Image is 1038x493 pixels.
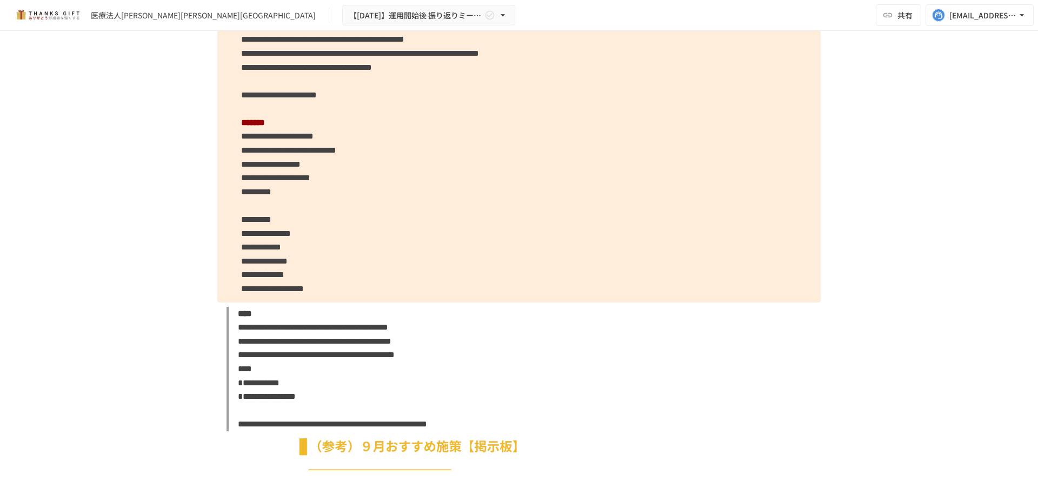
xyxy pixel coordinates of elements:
span: 【[DATE]】運用開始後 振り返りミーティング [349,9,482,22]
button: [EMAIL_ADDRESS][DOMAIN_NAME] [926,4,1034,26]
img: mMP1OxWUAhQbsRWCurg7vIHe5HqDpP7qZo7fRoNLXQh [13,6,82,24]
button: 共有 [876,4,921,26]
span: 共有 [897,9,913,21]
div: [EMAIL_ADDRESS][DOMAIN_NAME] [949,9,1016,22]
div: 医療法人[PERSON_NAME][PERSON_NAME][GEOGRAPHIC_DATA] [91,10,316,21]
button: 【[DATE]】運用開始後 振り返りミーティング [342,5,515,26]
